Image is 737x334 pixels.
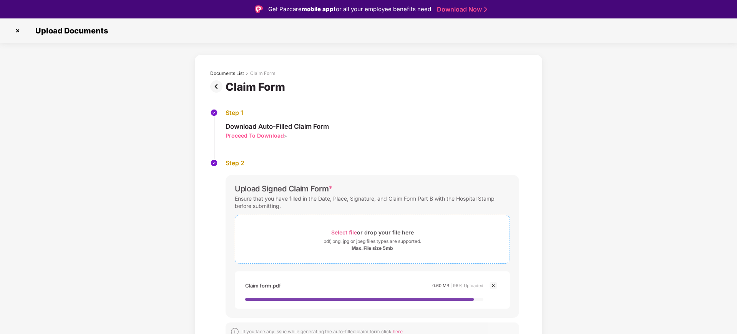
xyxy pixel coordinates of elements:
div: Claim Form [226,80,288,93]
img: Logo [255,5,263,13]
div: Max. File size 5mb [352,245,393,251]
div: Ensure that you have filled in the Date, Place, Signature, and Claim Form Part B with the Hospita... [235,193,510,211]
div: Step 2 [226,159,519,167]
img: svg+xml;base64,PHN2ZyBpZD0iU3RlcC1Eb25lLTMyeDMyIiB4bWxucz0iaHR0cDovL3d3dy53My5vcmcvMjAwMC9zdmciIH... [210,109,218,116]
img: svg+xml;base64,PHN2ZyBpZD0iQ3Jvc3MtMzJ4MzIiIHhtbG5zPSJodHRwOi8vd3d3LnczLm9yZy8yMDAwL3N2ZyIgd2lkdG... [12,25,24,37]
div: or drop your file here [331,227,414,238]
div: Documents List [210,70,244,76]
div: Get Pazcare for all your employee benefits need [268,5,431,14]
img: Stroke [484,5,487,13]
div: Claim Form [250,70,276,76]
img: svg+xml;base64,PHN2ZyBpZD0iQ3Jvc3MtMjR4MjQiIHhtbG5zPSJodHRwOi8vd3d3LnczLm9yZy8yMDAwL3N2ZyIgd2lkdG... [489,281,498,290]
div: Proceed To Download [226,132,284,139]
span: | 96% Uploaded [450,283,483,288]
div: Download Auto-Filled Claim Form [226,122,329,131]
span: > [284,133,287,139]
img: svg+xml;base64,PHN2ZyBpZD0iUHJldi0zMngzMiIgeG1sbnM9Imh0dHA6Ly93d3cudzMub3JnLzIwMDAvc3ZnIiB3aWR0aD... [210,80,226,93]
img: svg+xml;base64,PHN2ZyBpZD0iU3RlcC1Eb25lLTMyeDMyIiB4bWxucz0iaHR0cDovL3d3dy53My5vcmcvMjAwMC9zdmciIH... [210,159,218,167]
strong: mobile app [302,5,334,13]
div: Step 1 [226,109,329,117]
div: Upload Signed Claim Form [235,184,333,193]
span: Select fileor drop your file herepdf, png, jpg or jpeg files types are supported.Max. File size 5mb [235,221,510,258]
div: > [246,70,249,76]
div: Claim form.pdf [245,279,281,292]
span: Select file [331,229,357,236]
div: pdf, png, jpg or jpeg files types are supported. [324,238,421,245]
span: Upload Documents [28,26,112,35]
a: Download Now [437,5,485,13]
span: 0.60 MB [432,283,449,288]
